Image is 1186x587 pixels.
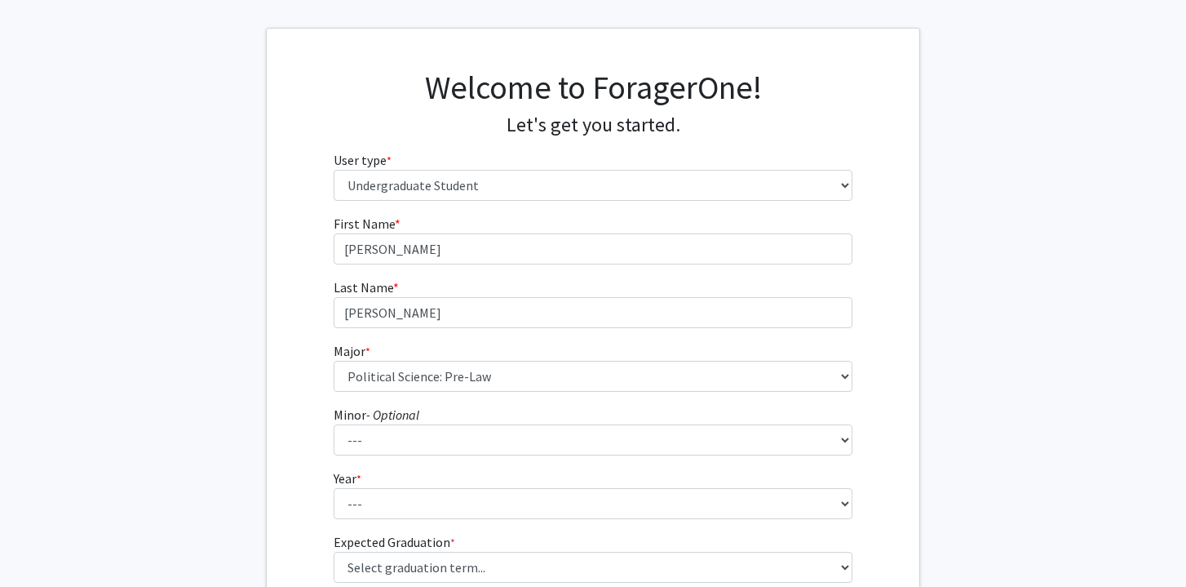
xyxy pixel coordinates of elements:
i: - Optional [366,407,419,423]
iframe: Chat [12,514,69,575]
label: Year [334,469,361,488]
label: Expected Graduation [334,532,455,552]
label: User type [334,150,392,170]
span: First Name [334,216,395,232]
label: Minor [334,405,419,425]
label: Major [334,341,370,361]
h1: Welcome to ForagerOne! [334,68,853,107]
h4: Let's get you started. [334,113,853,137]
span: Last Name [334,279,393,296]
